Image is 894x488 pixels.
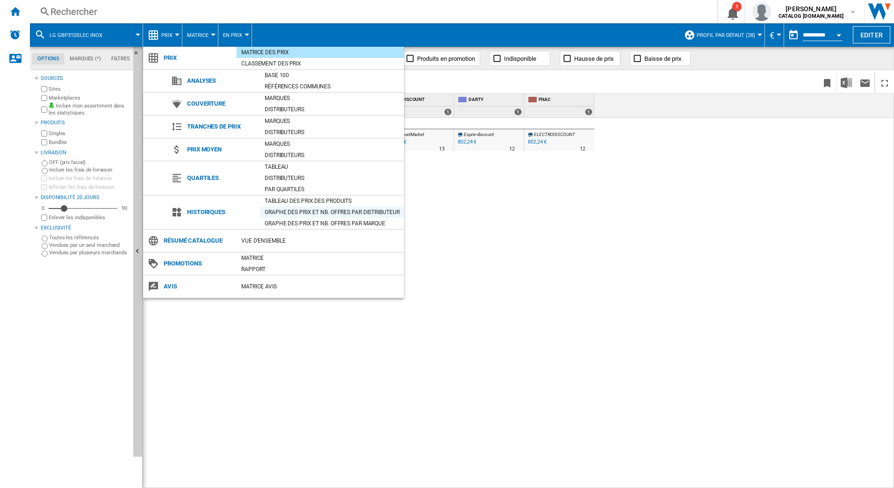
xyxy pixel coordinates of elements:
[237,265,404,274] div: Rapport
[182,143,260,156] span: Prix moyen
[260,185,404,194] div: Par quartiles
[159,257,237,270] span: Promotions
[260,82,404,91] div: Références communes
[260,151,404,160] div: Distributeurs
[237,236,404,245] div: Vue d'ensemble
[260,128,404,137] div: Distributeurs
[260,139,404,149] div: Marques
[159,51,237,65] span: Prix
[182,172,260,185] span: Quartiles
[260,173,404,183] div: Distributeurs
[182,74,260,87] span: Analyses
[260,196,404,206] div: Tableau des prix des produits
[260,105,404,114] div: Distributeurs
[237,282,404,291] div: Matrice AVIS
[159,280,237,293] span: Avis
[260,219,404,228] div: Graphe des prix et nb. offres par marque
[182,206,260,219] span: Historiques
[260,116,404,126] div: Marques
[237,48,404,57] div: Matrice des prix
[182,97,260,110] span: Couverture
[260,208,404,217] div: Graphe des prix et nb. offres par distributeur
[237,59,404,68] div: Classement des prix
[260,71,404,80] div: Base 100
[237,253,404,263] div: Matrice
[159,234,237,247] span: Résumé catalogue
[260,93,404,103] div: Marques
[182,120,260,133] span: Tranches de prix
[260,162,404,172] div: Tableau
